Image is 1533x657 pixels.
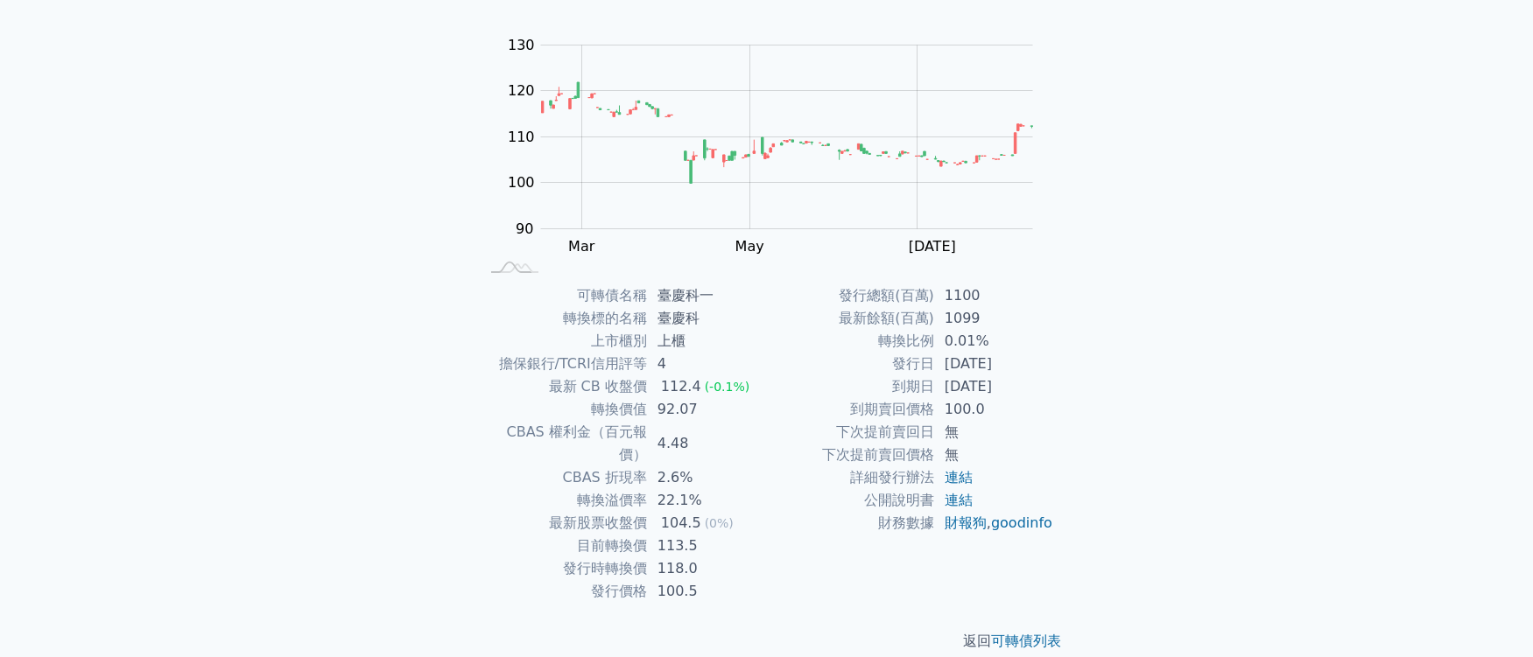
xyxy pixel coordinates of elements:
td: 0.01% [934,330,1054,353]
span: (-0.1%) [705,380,750,394]
a: 財報狗 [945,514,987,531]
td: 到期賣回價格 [767,398,934,421]
tspan: 110 [508,129,535,145]
td: 92.07 [647,398,767,421]
td: 財務數據 [767,512,934,535]
td: 22.1% [647,489,767,512]
div: 112.4 [658,375,705,398]
tspan: [DATE] [909,238,956,255]
td: 最新 CB 收盤價 [480,375,647,398]
td: , [934,512,1054,535]
td: 發行價格 [480,580,647,603]
td: 上櫃 [647,330,767,353]
td: 最新股票收盤價 [480,512,647,535]
td: 詳細發行辦法 [767,466,934,489]
tspan: 120 [508,82,535,99]
td: 1100 [934,284,1054,307]
a: goodinfo [991,514,1052,531]
tspan: Mar [568,238,595,255]
g: Chart [499,37,1059,290]
td: 100.0 [934,398,1054,421]
td: 擔保銀行/TCRI信用評等 [480,353,647,375]
td: 轉換溢價率 [480,489,647,512]
td: 2.6% [647,466,767,489]
td: 發行日 [767,353,934,375]
td: 1099 [934,307,1054,330]
tspan: 130 [508,37,535,53]
td: 轉換比例 [767,330,934,353]
a: 連結 [945,492,973,508]
p: 返回 [459,631,1075,652]
td: 113.5 [647,535,767,557]
a: 連結 [945,469,973,486]
tspan: 100 [508,174,535,191]
td: 目前轉換價 [480,535,647,557]
td: CBAS 權利金（百元報價） [480,421,647,466]
td: 下次提前賣回日 [767,421,934,444]
tspan: May [735,238,764,255]
td: 最新餘額(百萬) [767,307,934,330]
td: 臺慶科 [647,307,767,330]
td: [DATE] [934,375,1054,398]
td: 上市櫃別 [480,330,647,353]
td: 4.48 [647,421,767,466]
td: 4 [647,353,767,375]
tspan: 90 [516,220,533,237]
a: 可轉債列表 [991,633,1061,649]
td: 臺慶科一 [647,284,767,307]
td: [DATE] [934,353,1054,375]
div: 104.5 [658,512,705,535]
td: 可轉債名稱 [480,284,647,307]
td: 到期日 [767,375,934,398]
td: 118.0 [647,557,767,580]
td: 發行總額(百萬) [767,284,934,307]
td: 下次提前賣回價格 [767,444,934,466]
td: 公開說明書 [767,489,934,512]
td: 轉換標的名稱 [480,307,647,330]
td: 發行時轉換價 [480,557,647,580]
td: 100.5 [647,580,767,603]
td: CBAS 折現率 [480,466,647,489]
td: 無 [934,444,1054,466]
td: 轉換價值 [480,398,647,421]
span: (0%) [705,516,734,530]
td: 無 [934,421,1054,444]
